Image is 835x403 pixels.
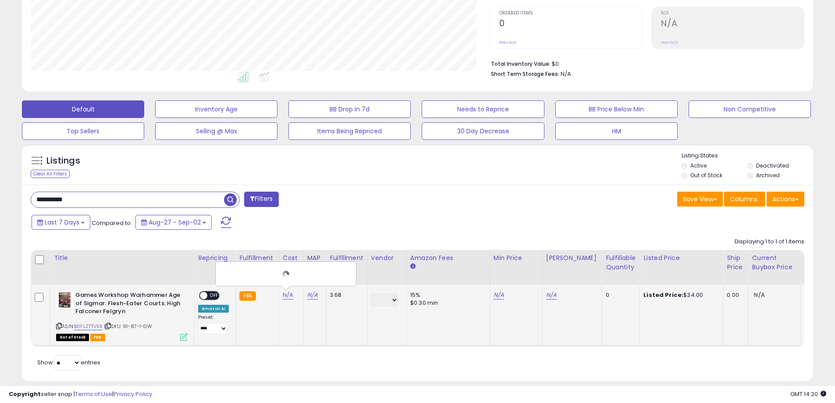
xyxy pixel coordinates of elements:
div: Ship Price [727,253,744,272]
button: Selling @ Max [155,122,277,140]
b: Games Workshop Warhammer Age of Sigmar: Flesh-Eater Courts: High Falconer Felgryn [75,291,182,318]
small: Prev: N/A [499,40,516,45]
span: All listings that are currently out of stock and unavailable for purchase on Amazon [56,334,89,341]
div: Repricing [198,253,232,263]
span: ROI [661,11,804,16]
button: BB Price Below Min [555,100,678,118]
div: Title [54,253,191,263]
div: Vendor [371,253,403,263]
div: 0 [606,291,633,299]
button: Default [22,100,144,118]
b: Total Inventory Value: [491,60,551,68]
label: Out of Stock [690,171,722,179]
button: Top Sellers [22,122,144,140]
b: Listed Price: [643,291,683,299]
span: FBA [90,334,105,341]
button: Columns [724,192,765,207]
a: Privacy Policy [114,390,152,398]
span: Ordered Items [499,11,642,16]
button: Inventory Age [155,100,277,118]
div: 3.68 [330,291,360,299]
div: Preset: [198,314,229,334]
div: Listed Price [643,253,719,263]
button: Aug-27 - Sep-02 [135,215,212,230]
th: CSV column name: cust_attr_2_Vendor [367,250,406,285]
button: Save View [677,192,723,207]
span: N/A [754,291,764,299]
a: N/A [494,291,504,300]
img: 515Y2usNFLL._SL40_.jpg [56,291,73,309]
div: 0.00 [727,291,741,299]
span: Last 7 Days [45,218,79,227]
button: Actions [767,192,804,207]
div: Amazon AI [198,305,229,313]
span: Show: entries [37,358,100,367]
h5: Listings [46,155,80,167]
small: Amazon Fees. [410,263,416,271]
a: N/A [546,291,557,300]
button: BB Drop in 7d [288,100,411,118]
span: Compared to: [92,219,132,227]
button: Last 7 Days [32,215,90,230]
div: ASIN: [56,291,188,340]
div: [PERSON_NAME] [546,253,598,263]
button: Items Being Repriced [288,122,411,140]
button: HM [555,122,678,140]
div: MAP [307,253,322,263]
div: Fulfillable Quantity [606,253,636,272]
label: Archived [756,171,780,179]
label: Deactivated [756,162,789,169]
button: Non Competitive [689,100,811,118]
li: $0 [491,58,798,68]
div: Amazon Fees [410,253,486,263]
button: Filters [244,192,278,207]
span: Aug-27 - Sep-02 [149,218,201,227]
a: N/A [307,291,318,300]
small: Prev: N/A [661,40,678,45]
span: 2025-09-10 14:20 GMT [790,390,826,398]
h2: 0 [499,18,642,30]
span: N/A [561,70,571,78]
span: Columns [730,195,757,203]
h2: N/A [661,18,804,30]
div: Fulfillment [239,253,275,263]
a: B0FLZ7TVXR [74,323,103,330]
button: Needs to Reprice [422,100,544,118]
b: Short Term Storage Fees: [491,70,559,78]
strong: Copyright [9,390,41,398]
div: Cost [283,253,300,263]
div: Current Buybox Price [752,253,797,272]
div: seller snap | | [9,390,152,399]
a: Terms of Use [75,390,112,398]
p: Listing States: [682,152,813,160]
div: Min Price [494,253,539,263]
span: OFF [207,292,221,300]
div: $34.00 [643,291,716,299]
label: Active [690,162,707,169]
div: Fulfillment Cost [330,253,363,272]
a: N/A [283,291,293,300]
div: Displaying 1 to 1 of 1 items [735,238,804,246]
div: 15% [410,291,483,299]
span: | SKU: 91-87-1-GW [104,323,152,330]
button: 30 Day Decrease [422,122,544,140]
small: FBA [239,291,256,301]
div: $0.30 min [410,299,483,307]
div: Clear All Filters [31,170,70,178]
